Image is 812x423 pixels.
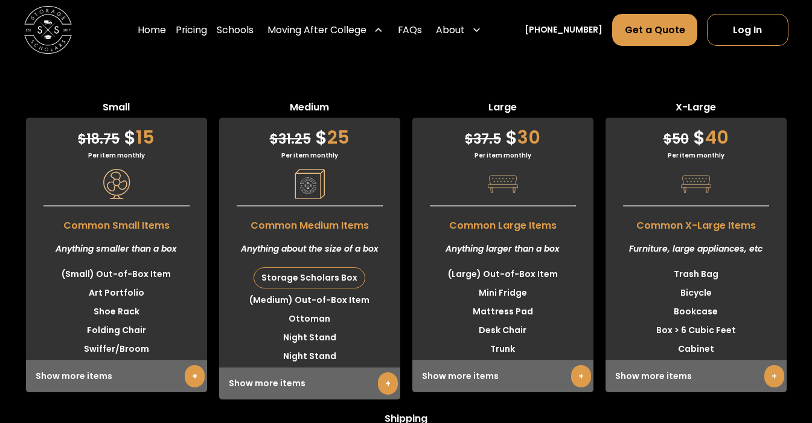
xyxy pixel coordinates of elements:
img: Storage Scholars main logo [24,6,72,54]
a: home [24,6,72,54]
a: Get a Quote [612,14,698,46]
span: $ [663,130,672,148]
li: Mattress Pad [412,302,593,321]
li: Trunk [412,340,593,358]
li: Art Portfolio [26,284,207,302]
a: Pricing [176,13,207,46]
div: Per item monthly [219,151,400,160]
span: Common X-Large Items [606,212,787,233]
li: Cabinet [606,340,787,358]
span: $ [693,124,705,150]
div: Show more items [26,360,207,392]
a: + [571,365,591,387]
div: Storage Scholars Box [254,268,365,288]
div: Per item monthly [26,151,207,160]
a: + [185,365,205,387]
div: 30 [412,118,593,151]
a: + [764,365,784,387]
span: 50 [663,130,689,148]
li: Box > 6 Cubic Feet [606,321,787,340]
span: $ [505,124,517,150]
span: X-Large [606,100,787,118]
span: $ [270,130,278,148]
span: $ [124,124,136,150]
div: Per item monthly [606,151,787,160]
li: Desk Chair [412,321,593,340]
li: Trash Bag [606,265,787,284]
a: [PHONE_NUMBER] [525,24,603,36]
div: Anything smaller than a box [26,233,207,265]
span: Large [412,100,593,118]
img: Pricing Category Icon [681,169,711,199]
div: Moving After College [267,23,366,37]
div: Moving After College [263,13,388,46]
div: Per item monthly [412,151,593,160]
a: + [378,372,398,395]
div: Show more items [412,360,593,392]
span: 37.5 [465,130,501,148]
li: Night Stand [219,328,400,347]
div: 40 [606,118,787,151]
li: Folding Chair [26,321,207,340]
img: Pricing Category Icon [488,169,518,199]
span: Medium [219,100,400,118]
li: Shoe Rack [26,302,207,321]
span: $ [78,130,86,148]
span: $ [315,124,327,150]
li: Ottoman [219,310,400,328]
span: Common Medium Items [219,212,400,233]
li: Swiffer/Broom [26,340,207,358]
img: Pricing Category Icon [295,169,325,199]
div: Show more items [219,367,400,399]
a: Log In [707,14,788,46]
span: Common Small Items [26,212,207,233]
li: Mini Fridge [412,284,593,302]
li: Bicycle [606,284,787,302]
div: Show more items [606,360,787,392]
div: Anything larger than a box [412,233,593,265]
div: Furniture, large appliances, etc [606,233,787,265]
a: FAQs [398,13,422,46]
a: Schools [217,13,254,46]
li: Bookcase [606,302,787,321]
li: Night Stand [219,347,400,366]
li: (Large) Out-of-Box Item [412,265,593,284]
span: Small [26,100,207,118]
div: 25 [219,118,400,151]
span: 31.25 [270,130,311,148]
div: About [431,13,486,46]
div: 15 [26,118,207,151]
li: (Medium) Out-of-Box Item [219,291,400,310]
span: 18.75 [78,130,120,148]
a: Home [138,13,166,46]
img: Pricing Category Icon [101,169,132,199]
li: (Small) Out-of-Box Item [26,265,207,284]
span: $ [465,130,473,148]
div: About [436,23,465,37]
span: Common Large Items [412,212,593,233]
div: Anything about the size of a box [219,233,400,265]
